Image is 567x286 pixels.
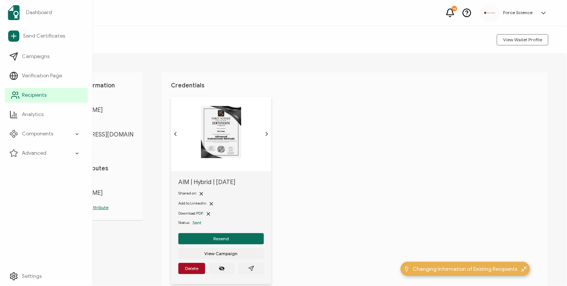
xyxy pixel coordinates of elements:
[264,131,270,137] ion-icon: chevron forward outline
[56,189,134,197] span: [PERSON_NAME]
[213,237,229,241] span: Resend
[56,165,134,172] h1: Custom Attributes
[485,12,496,14] img: d96c2383-09d7-413e-afb5-8f6c84c8c5d6.png
[22,273,42,280] span: Settings
[178,233,264,244] button: Resend
[205,251,238,256] span: View Campaign
[503,10,532,15] h5: Force Science
[172,131,178,137] ion-icon: chevron back outline
[178,263,205,274] button: Delete
[56,106,134,114] span: [PERSON_NAME]
[22,111,43,118] span: Analytics
[497,34,548,45] button: View Wallet Profile
[178,220,190,226] span: Status:
[22,72,62,80] span: Verification Page
[26,9,52,16] span: Dashboard
[178,191,197,196] span: Shared on:
[192,220,201,225] span: Sent
[23,32,65,40] span: Send Certificates
[56,82,134,89] h1: Personal Information
[178,179,264,186] span: AIM | Hybrid | [DATE]
[413,265,518,273] span: Changing Information of Existing Recipients
[178,211,204,216] span: Download PDF:
[56,97,134,103] span: FULL NAME:
[178,201,207,206] span: Add to LinkedIn:
[22,130,53,138] span: Components
[171,82,539,89] h1: Credentials
[503,38,542,42] span: View Wallet Profile
[178,248,264,259] button: View Campaign
[5,68,88,83] a: Verification Page
[219,266,225,271] ion-icon: eye off
[22,53,49,60] span: Campaigns
[56,204,134,211] p: Add another attribute
[56,121,134,127] span: E-MAIL:
[5,88,88,103] a: Recipients
[8,5,20,20] img: sertifier-logomark-colored.svg
[185,266,198,271] span: Delete
[56,180,134,186] span: First Name
[22,150,46,157] span: Advanced
[530,250,567,286] iframe: Chat Widget
[5,28,88,45] a: Send Certificates
[5,269,88,284] a: Settings
[5,2,88,23] a: Dashboard
[5,49,88,64] a: Campaigns
[56,131,134,146] span: [EMAIL_ADDRESS][DOMAIN_NAME]
[521,266,527,272] img: minimize-icon.svg
[22,91,46,99] span: Recipients
[452,6,457,11] div: 18
[248,266,254,271] ion-icon: paper plane outline
[5,107,88,122] a: Analytics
